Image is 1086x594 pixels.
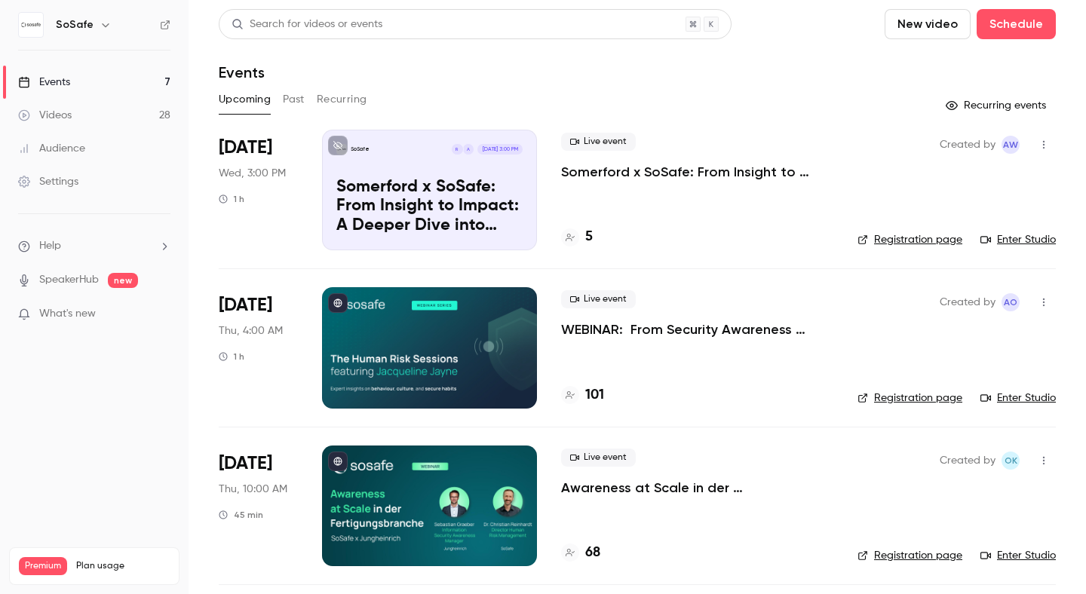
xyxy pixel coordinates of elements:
h4: 5 [585,227,593,247]
div: 45 min [219,509,263,521]
a: Enter Studio [980,232,1056,247]
a: Registration page [857,390,962,406]
button: Upcoming [219,87,271,112]
div: Sep 3 Wed, 3:00 PM (Europe/Berlin) [219,130,298,250]
span: [DATE] [219,136,272,160]
span: Thu, 10:00 AM [219,482,287,497]
div: R [451,143,463,155]
span: Created by [940,136,995,154]
img: SoSafe [19,13,43,37]
p: SoSafe [351,145,370,153]
span: Live event [561,449,636,467]
a: Awareness at Scale in der Fertigungsbranche [561,479,833,497]
span: Created by [940,293,995,311]
a: Registration page [857,232,962,247]
span: [DATE] [219,293,272,317]
div: Search for videos or events [232,17,382,32]
div: 1 h [219,351,244,363]
h4: 68 [585,543,600,563]
li: help-dropdown-opener [18,238,170,254]
span: Live event [561,290,636,308]
span: What's new [39,306,96,322]
button: New video [885,9,971,39]
button: Recurring [317,87,367,112]
a: Registration page [857,548,962,563]
div: A [462,143,474,155]
span: Live event [561,133,636,151]
span: Created by [940,452,995,470]
div: Settings [18,174,78,189]
a: Enter Studio [980,548,1056,563]
span: [DATE] 3:00 PM [477,144,522,155]
span: OK [1005,452,1017,470]
button: Recurring events [939,93,1056,118]
h6: SoSafe [56,17,94,32]
span: Alexandra Wasilewski [1002,136,1020,154]
span: AO [1004,293,1017,311]
div: Sep 4 Thu, 10:00 AM (Europe/Berlin) [219,445,298,566]
span: Plan usage [76,560,170,572]
button: Schedule [977,9,1056,39]
span: new [108,273,138,288]
span: [DATE] [219,452,272,476]
a: 5 [561,227,593,247]
h1: Events [219,63,265,81]
a: 101 [561,385,604,406]
span: Wed, 3:00 PM [219,166,286,181]
div: Events [18,75,70,90]
a: WEBINAR: From Security Awareness Training to Human Risk Management [561,320,833,338]
span: Premium [19,557,67,575]
iframe: Noticeable Trigger [152,308,170,321]
button: Past [283,87,305,112]
a: Somerford x SoSafe: From Insight to Impact: A Deeper Dive into Behavioral Science in Cybersecurity [561,163,833,181]
div: Videos [18,108,72,123]
p: Somerford x SoSafe: From Insight to Impact: A Deeper Dive into Behavioral Science in Cybersecurity [336,178,523,236]
div: 1 h [219,193,244,205]
span: AW [1003,136,1018,154]
a: SpeakerHub [39,272,99,288]
a: 68 [561,543,600,563]
span: Thu, 4:00 AM [219,323,283,338]
div: Sep 4 Thu, 12:00 PM (Australia/Sydney) [219,287,298,408]
h4: 101 [585,385,604,406]
a: Enter Studio [980,390,1056,406]
div: Audience [18,141,85,156]
span: Alba Oni [1002,293,1020,311]
a: Somerford x SoSafe: From Insight to Impact: A Deeper Dive into Behavioral Science in Cybersecurit... [322,130,537,250]
span: Help [39,238,61,254]
span: Olga Krukova [1002,452,1020,470]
